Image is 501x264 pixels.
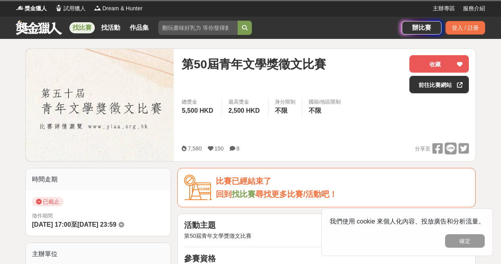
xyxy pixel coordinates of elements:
[182,98,215,106] span: 總獎金
[184,221,216,229] strong: 活動主題
[255,190,337,198] span: 尋找更多比賽/活動吧！
[409,76,469,93] a: 前往比賽網站
[433,4,455,13] a: 主辦專區
[409,55,469,73] button: 收藏
[402,21,441,35] a: 辦比賽
[445,234,485,248] button: 確定
[32,213,53,219] span: 徵件期間
[228,107,260,114] span: 2,500 HKD
[275,98,296,106] div: 身分限制
[94,4,102,12] img: Logo
[184,175,212,200] img: Icon
[69,22,95,33] a: 找比賽
[16,4,24,12] img: Logo
[26,168,171,191] div: 時間走期
[216,175,469,188] div: 比賽已經結束了
[25,4,47,13] span: 獎金獵人
[94,4,142,13] a: LogoDream & Hunter
[184,232,469,240] p: 第50屆青年文學獎徵文比賽
[415,143,430,155] span: 分享至
[275,107,288,114] span: 不限
[232,190,255,198] a: 找比賽
[127,22,152,33] a: 作品集
[463,4,485,13] a: 服務介紹
[16,4,47,13] a: Logo獎金獵人
[158,21,238,35] input: 翻玩臺味好乳力 等你發揮創意！
[32,221,71,228] span: [DATE] 17:00
[102,4,142,13] span: Dream & Hunter
[445,21,485,35] div: 登入 / 註冊
[26,49,174,161] img: Cover Image
[228,98,262,106] span: 最高獎金
[55,4,86,13] a: Logo試用獵人
[330,218,485,225] span: 我們使用 cookie 來個人化內容、投放廣告和分析流量。
[309,107,321,114] span: 不限
[32,197,63,206] span: 已截止
[188,145,202,152] span: 7,580
[184,254,216,263] strong: 參賽資格
[182,55,326,73] span: 第50屆青年文學獎徵文比賽
[236,145,240,152] span: 8
[77,221,116,228] span: [DATE] 23:59
[182,107,213,114] span: 5,500 HKD
[63,4,86,13] span: 試用獵人
[309,98,341,106] div: 國籍/地區限制
[215,145,224,152] span: 150
[216,190,232,198] span: 回到
[98,22,123,33] a: 找活動
[71,221,77,228] span: 至
[55,4,63,12] img: Logo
